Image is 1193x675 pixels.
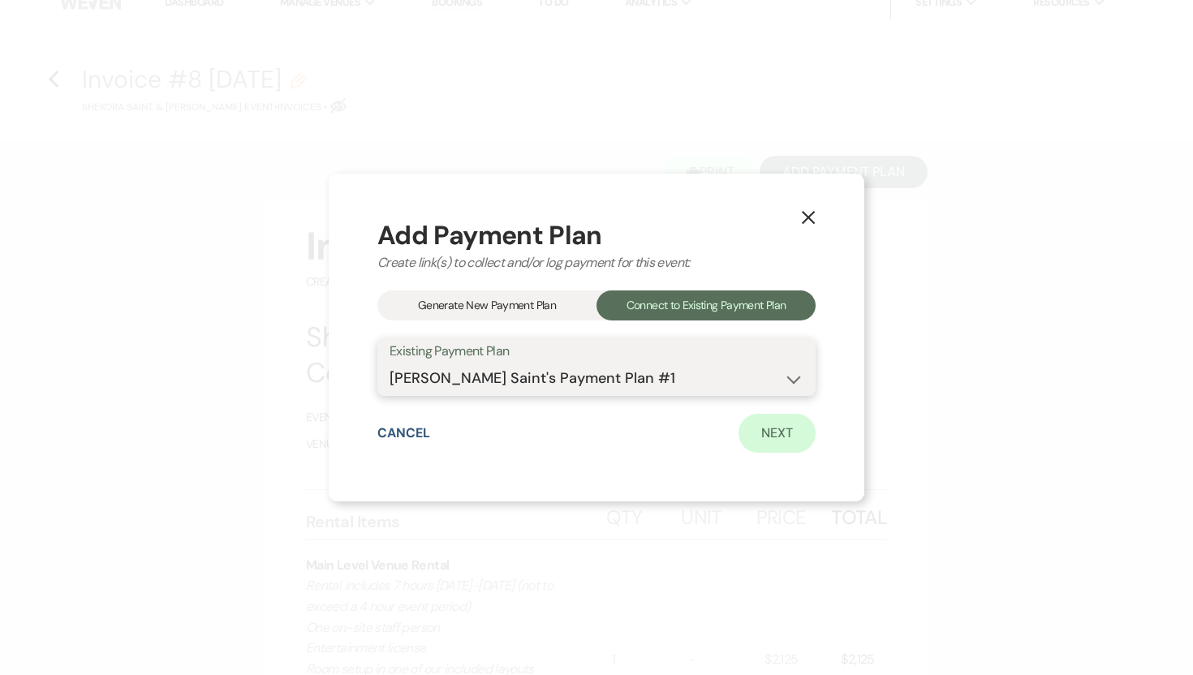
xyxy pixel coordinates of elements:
a: Next [739,414,816,453]
div: Connect to Existing Payment Plan [596,290,816,320]
div: Create link(s) to collect and/or log payment for this event: [377,253,816,273]
div: Add Payment Plan [377,222,816,248]
button: Cancel [377,427,430,440]
div: Generate New Payment Plan [377,290,596,320]
label: Existing Payment Plan [390,340,803,363]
